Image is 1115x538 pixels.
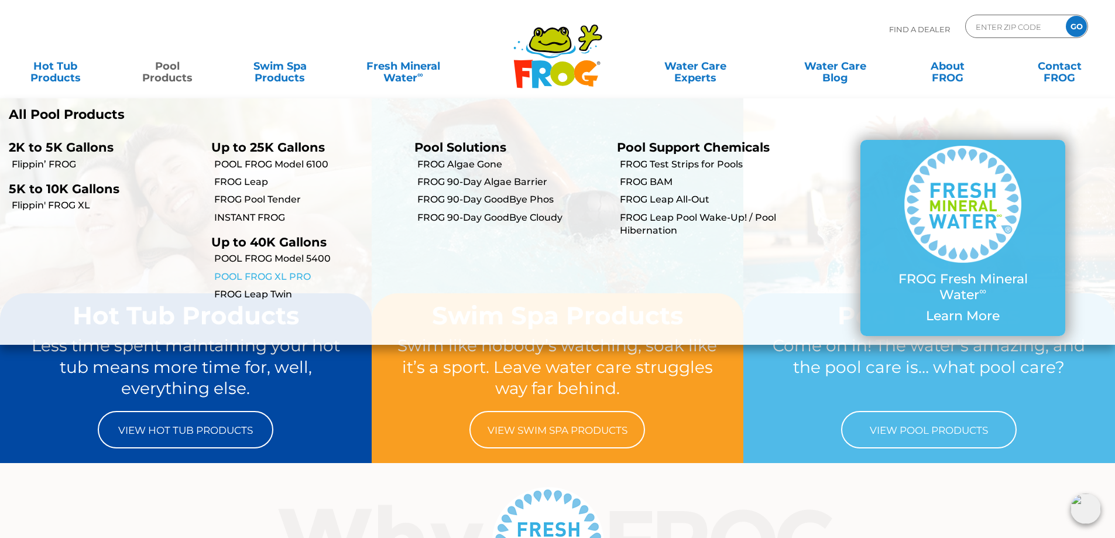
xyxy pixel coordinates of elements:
[417,193,608,206] a: FROG 90-Day GoodBye Phos
[884,309,1042,324] p: Learn More
[417,211,608,224] a: FROG 90-Day GoodBye Cloudy
[620,193,811,206] a: FROG Leap All-Out
[841,411,1017,448] a: View Pool Products
[214,288,405,301] a: FROG Leap Twin
[211,140,396,155] p: Up to 25K Gallons
[469,411,645,448] a: View Swim Spa Products
[394,335,721,399] p: Swim like nobody’s watching, soak like it’s a sport. Leave water care struggles way far behind.
[417,176,608,189] a: FROG 90-Day Algae Barrier
[417,70,423,79] sup: ∞
[214,211,405,224] a: INSTANT FROG
[417,158,608,171] a: FROG Algae Gone
[620,211,811,238] a: FROG Leap Pool Wake-Up! / Pool Hibernation
[98,411,273,448] a: View Hot Tub Products
[1071,494,1101,524] img: openIcon
[791,54,879,78] a: Water CareBlog
[625,54,766,78] a: Water CareExperts
[414,140,506,155] a: Pool Solutions
[214,193,405,206] a: FROG Pool Tender
[12,158,203,171] a: Flippin’ FROG
[22,335,349,399] p: Less time spent maintaining your hot tub means more time for, well, everything else.
[884,272,1042,303] p: FROG Fresh Mineral Water
[889,15,950,44] p: Find A Dealer
[211,235,396,249] p: Up to 40K Gallons
[620,176,811,189] a: FROG BAM
[975,18,1054,35] input: Zip Code Form
[214,270,405,283] a: POOL FROG XL PRO
[1016,54,1103,78] a: ContactFROG
[766,335,1093,399] p: Come on in! The water’s amazing, and the pool care is… what pool care?
[214,158,405,171] a: POOL FROG Model 6100
[884,146,1042,330] a: FROG Fresh Mineral Water∞ Learn More
[617,140,802,155] p: Pool Support Chemicals
[12,54,99,78] a: Hot TubProducts
[348,54,458,78] a: Fresh MineralWater∞
[124,54,211,78] a: PoolProducts
[9,140,194,155] p: 2K to 5K Gallons
[9,107,549,122] a: All Pool Products
[214,176,405,189] a: FROG Leap
[12,199,203,212] a: Flippin' FROG XL
[979,285,986,297] sup: ∞
[904,54,991,78] a: AboutFROG
[214,252,405,265] a: POOL FROG Model 5400
[620,158,811,171] a: FROG Test Strips for Pools
[236,54,324,78] a: Swim SpaProducts
[1066,16,1087,37] input: GO
[9,181,194,196] p: 5K to 10K Gallons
